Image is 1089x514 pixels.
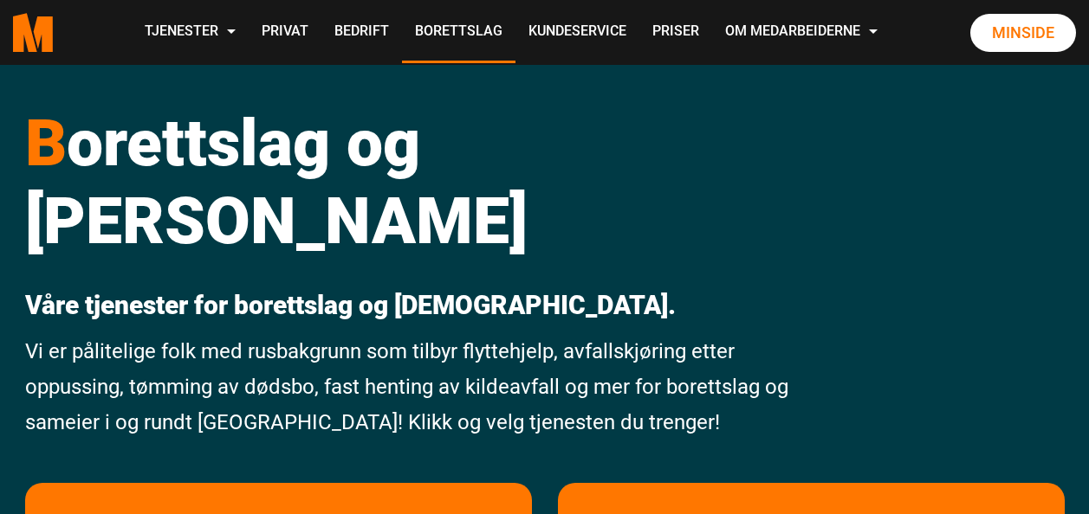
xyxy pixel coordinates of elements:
span: B [25,105,67,181]
a: Priser [639,2,712,63]
a: Borettslag [402,2,515,63]
a: Privat [249,2,321,63]
h1: orettslag og [PERSON_NAME] [25,104,799,260]
p: Vi er pålitelige folk med rusbakgrunn som tilbyr flyttehjelp, avfallskjøring etter oppussing, tøm... [25,334,799,440]
p: Våre tjenester for borettslag og [DEMOGRAPHIC_DATA]. [25,290,799,321]
a: Bedrift [321,2,402,63]
a: Kundeservice [515,2,639,63]
a: Om Medarbeiderne [712,2,891,63]
a: Tjenester [132,2,249,63]
a: Minside [970,14,1076,52]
